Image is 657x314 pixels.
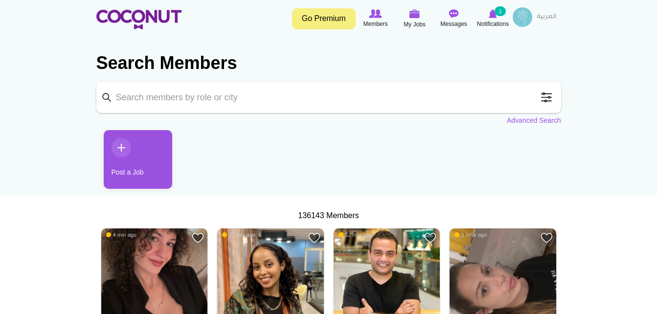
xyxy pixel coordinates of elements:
[454,231,487,238] span: 1 hour ago
[96,51,561,75] h2: Search Members
[424,232,436,244] a: Add to Favourites
[96,82,561,113] input: Search members by role or city
[404,20,426,29] span: My Jobs
[104,130,172,189] a: Post a Job
[495,6,505,16] small: 1
[192,232,204,244] a: Add to Favourites
[449,9,459,18] img: Messages
[308,232,320,244] a: Add to Favourites
[395,7,434,30] a: My Jobs My Jobs
[356,7,395,30] a: Browse Members Members
[106,231,136,238] span: 4 min ago
[489,9,497,18] img: Notifications
[369,9,382,18] img: Browse Members
[477,19,509,29] span: Notifications
[222,231,255,238] span: 17 min ago
[541,232,553,244] a: Add to Favourites
[339,231,372,238] span: 52 min ago
[96,130,165,196] li: 1 / 1
[434,7,474,30] a: Messages Messages
[363,19,387,29] span: Members
[96,10,181,29] img: Home
[96,210,561,222] div: 136143 Members
[474,7,513,30] a: Notifications Notifications 1
[532,7,561,27] a: العربية
[440,19,467,29] span: Messages
[507,115,561,125] a: Advanced Search
[292,8,356,29] a: Go Premium
[409,9,420,18] img: My Jobs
